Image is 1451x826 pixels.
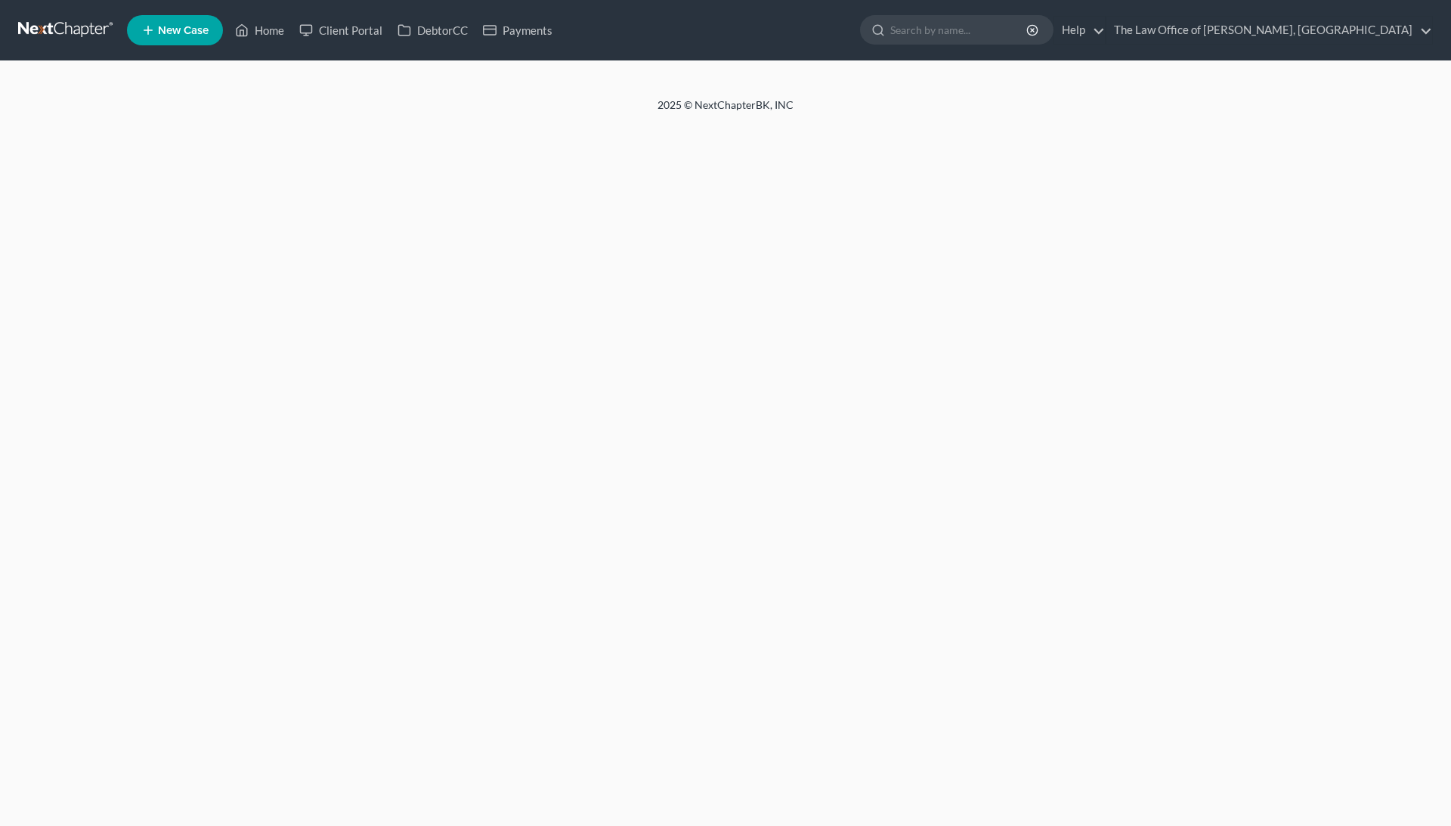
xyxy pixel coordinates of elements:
[295,97,1156,125] div: 2025 © NextChapterBK, INC
[1054,17,1105,44] a: Help
[1106,17,1432,44] a: The Law Office of [PERSON_NAME], [GEOGRAPHIC_DATA]
[390,17,475,44] a: DebtorCC
[227,17,292,44] a: Home
[475,17,560,44] a: Payments
[890,16,1029,44] input: Search by name...
[292,17,390,44] a: Client Portal
[158,25,209,36] span: New Case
